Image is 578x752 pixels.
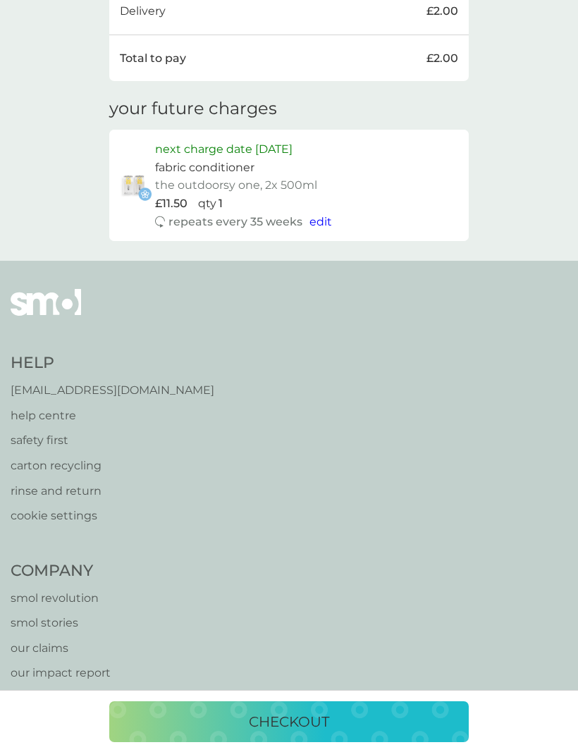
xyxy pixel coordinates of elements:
h4: Help [11,352,214,374]
img: smol [11,289,81,337]
button: checkout [109,701,469,742]
p: Delivery [120,2,166,20]
p: 1 [219,195,223,213]
p: the outdoorsy one, 2x 500ml [155,176,317,195]
p: qty [198,195,216,213]
a: carton recycling [11,457,214,475]
p: £11.50 [155,195,187,213]
span: edit [309,215,332,228]
a: smol stories [11,614,161,632]
p: fabric conditioner [155,159,254,177]
p: next charge date [DATE] [155,140,293,159]
p: £2.00 [426,2,458,20]
a: help centre [11,407,214,425]
h4: Company [11,560,161,582]
p: Total to pay [120,49,186,68]
a: modern slavery statement [11,689,161,708]
p: £2.00 [426,49,458,68]
a: our impact report [11,664,161,682]
a: cookie settings [11,507,214,525]
p: checkout [249,710,329,733]
a: [EMAIL_ADDRESS][DOMAIN_NAME] [11,381,214,400]
button: edit [309,213,332,231]
a: smol revolution [11,589,161,608]
h3: your future charges [109,99,277,119]
a: our claims [11,639,161,658]
a: rinse and return [11,482,214,500]
p: repeats every 35 weeks [168,213,302,231]
a: safety first [11,431,214,450]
